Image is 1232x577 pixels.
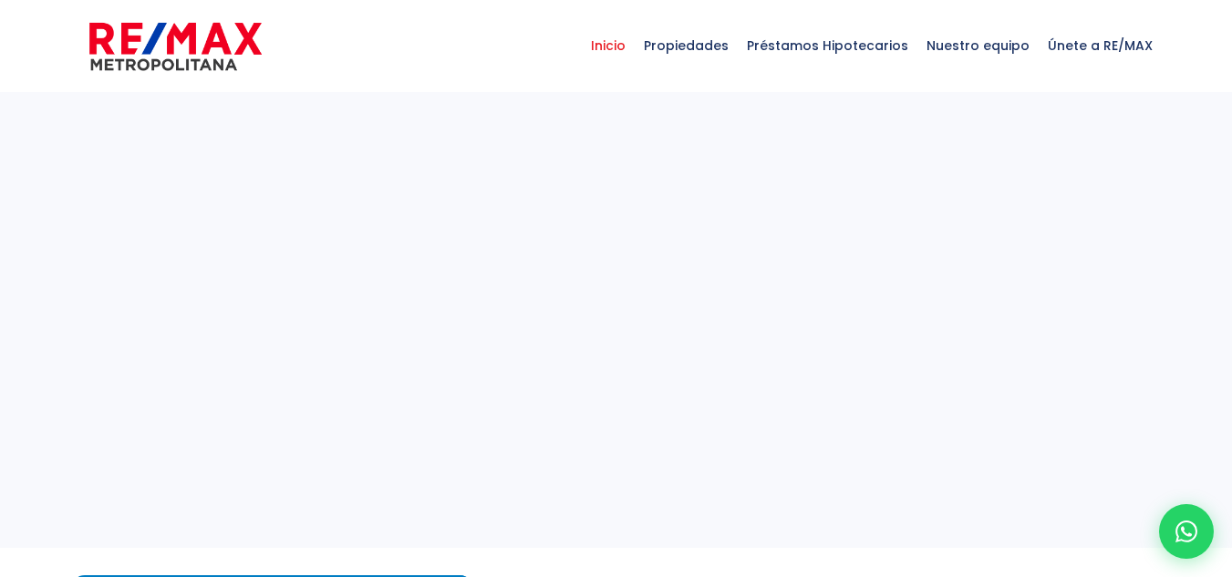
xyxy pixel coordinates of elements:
span: Propiedades [635,18,738,73]
span: Préstamos Hipotecarios [738,18,917,73]
span: Únete a RE/MAX [1039,18,1162,73]
span: Inicio [582,18,635,73]
img: remax-metropolitana-logo [89,19,262,74]
span: Nuestro equipo [917,18,1039,73]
